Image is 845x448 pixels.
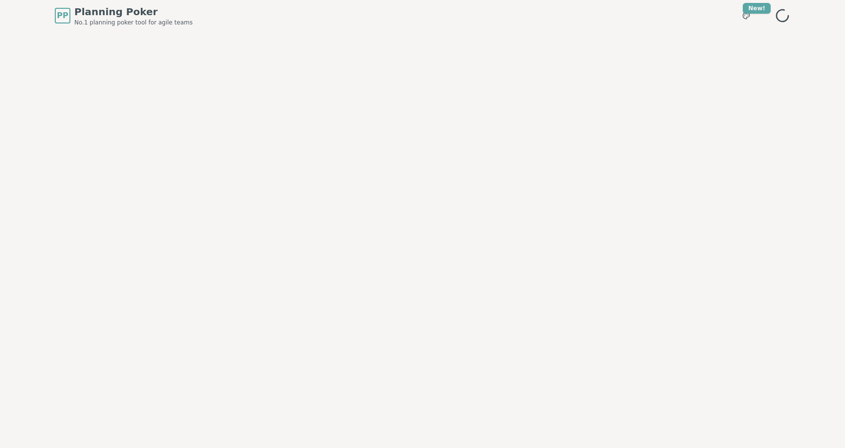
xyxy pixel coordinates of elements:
span: Planning Poker [74,5,193,19]
button: New! [737,7,755,24]
span: No.1 planning poker tool for agile teams [74,19,193,26]
a: PPPlanning PokerNo.1 planning poker tool for agile teams [55,5,193,26]
span: PP [57,10,68,22]
div: New! [743,3,771,14]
